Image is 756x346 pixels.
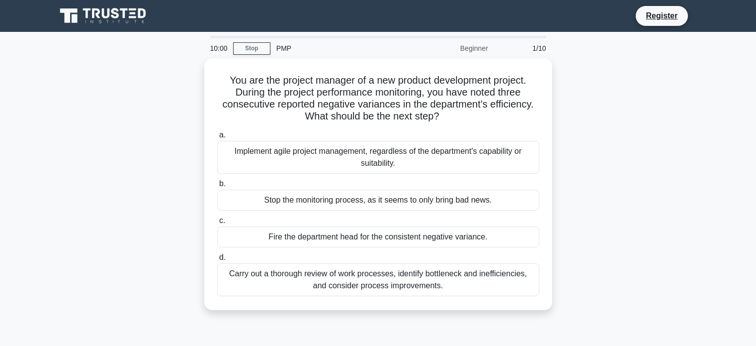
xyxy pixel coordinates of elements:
[204,38,233,58] div: 10:00
[233,42,270,55] a: Stop
[219,253,226,261] span: d.
[217,190,539,211] div: Stop the monitoring process, as it seems to only bring bad news.
[216,74,540,123] h5: You are the project manager of a new product development project. During the project performance ...
[217,141,539,174] div: Implement agile project management, regardless of the department's capability or suitability.
[219,179,226,188] span: b.
[219,216,225,225] span: c.
[217,263,539,296] div: Carry out a thorough review of work processes, identify bottleneck and inefficiencies, and consid...
[270,38,407,58] div: PMP
[407,38,494,58] div: Beginner
[494,38,552,58] div: 1/10
[219,130,226,139] span: a.
[640,9,683,22] a: Register
[217,227,539,247] div: Fire the department head for the consistent negative variance.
